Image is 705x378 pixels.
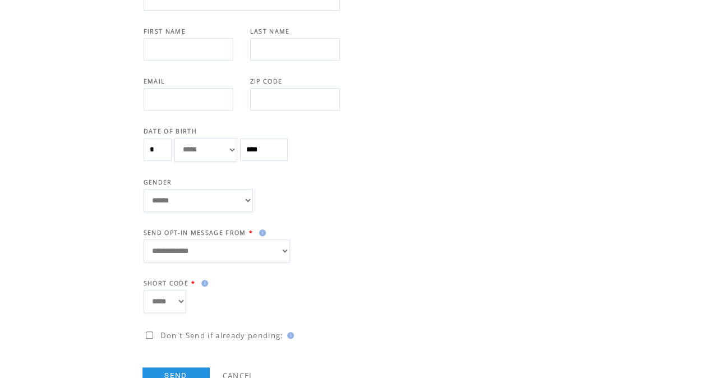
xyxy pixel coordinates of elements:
[250,27,290,35] span: LAST NAME
[144,279,188,287] span: SHORT CODE
[144,178,172,186] span: GENDER
[144,77,165,85] span: EMAIL
[160,330,284,340] span: Don't Send if already pending:
[144,229,246,237] span: SEND OPT-IN MESSAGE FROM
[284,332,294,339] img: help.gif
[256,229,266,236] img: help.gif
[144,27,186,35] span: FIRST NAME
[198,280,208,287] img: help.gif
[250,77,283,85] span: ZIP CODE
[144,127,197,135] span: DATE OF BIRTH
